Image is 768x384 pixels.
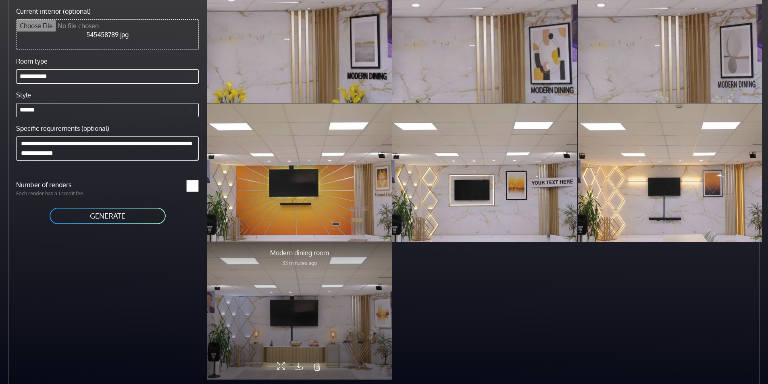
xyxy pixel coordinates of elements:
[49,207,167,225] button: GENERATE
[270,248,329,258] p: Modern dining room
[11,190,108,197] p: Each render has a 1 credit fee
[16,56,48,66] label: Room type
[16,124,109,133] label: Specific requirements (optional)
[16,6,91,16] label: Current interior (optional)
[16,90,31,100] label: Style
[270,259,329,267] p: 33 minutes ago
[11,180,108,190] label: Number of renders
